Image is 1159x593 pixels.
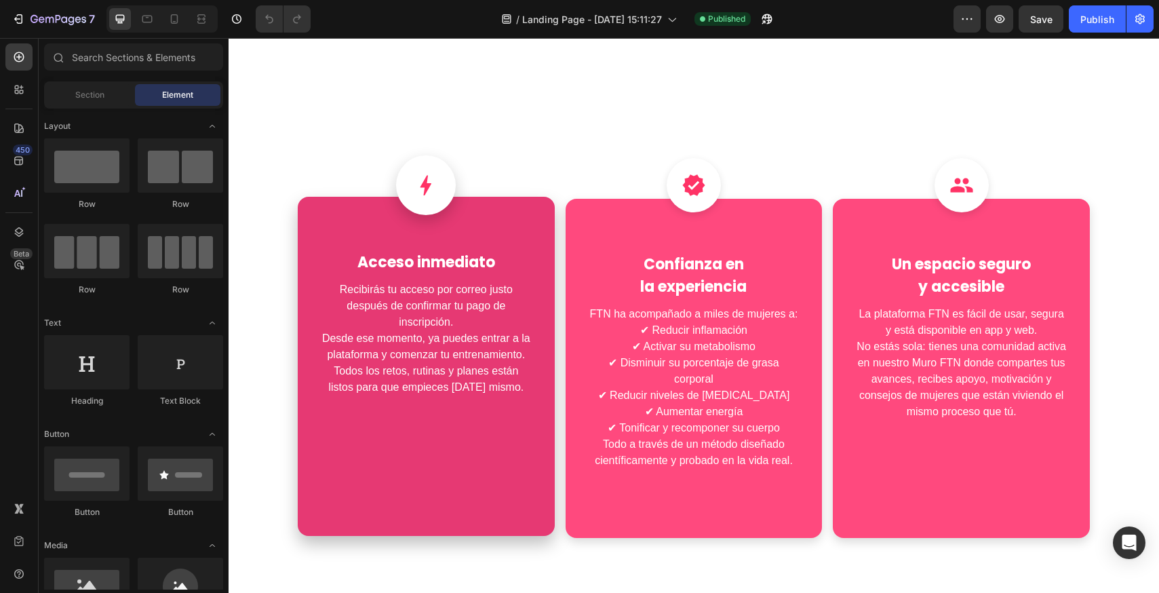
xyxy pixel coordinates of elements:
[229,38,1159,593] iframe: Design area
[44,506,130,518] div: Button
[256,5,311,33] div: Undo/Redo
[44,317,61,329] span: Text
[138,395,223,407] div: Text Block
[44,539,68,552] span: Media
[522,12,662,26] span: Landing Page - [DATE] 15:11:27
[89,11,95,27] p: 7
[721,135,745,159] i: group
[44,120,71,132] span: Layout
[44,198,130,210] div: Row
[5,5,101,33] button: 7
[13,145,33,155] div: 450
[75,89,104,101] span: Section
[201,312,223,334] span: Toggle open
[44,428,69,440] span: Button
[10,248,33,259] div: Beta
[1019,5,1063,33] button: Save
[618,268,848,382] p: La plataforma FTN es fácil de usar, segura y está disponible en app y web. No estás sola: tienes ...
[516,12,519,26] span: /
[351,268,581,431] p: FTN ha acompañado a miles de mujeres a: ✔ Reducir inflamación ✔ Activar su metabolismo ✔ Disminui...
[44,395,130,407] div: Heading
[201,115,223,137] span: Toggle open
[201,423,223,445] span: Toggle open
[1030,14,1053,25] span: Save
[351,215,581,260] h3: Confianza en la experiencia
[138,284,223,296] div: Row
[1080,12,1114,26] div: Publish
[1069,5,1126,33] button: Publish
[138,198,223,210] div: Row
[44,284,130,296] div: Row
[44,43,223,71] input: Search Sections & Elements
[1113,527,1145,559] div: Open Intercom Messenger
[162,89,193,101] span: Element
[618,215,848,260] h3: Un espacio seguro y accesible
[453,135,477,159] i: verified
[201,535,223,556] span: Toggle open
[138,506,223,518] div: Button
[708,13,745,25] span: Published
